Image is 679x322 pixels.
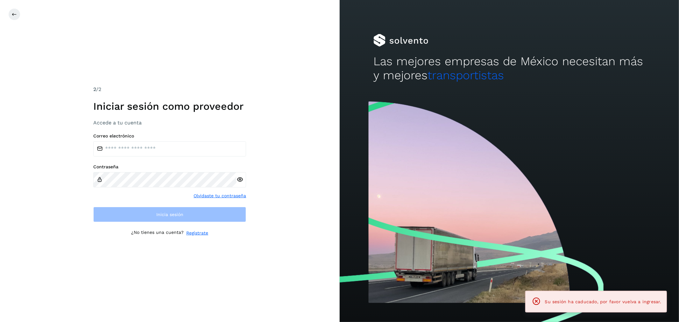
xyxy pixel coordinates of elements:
[545,299,661,304] span: Su sesión ha caducado, por favor vuelva a ingresar.
[93,86,246,93] div: /2
[156,212,183,217] span: Inicia sesión
[93,207,246,222] button: Inicia sesión
[93,86,96,92] span: 2
[93,100,246,112] h1: Iniciar sesión como proveedor
[93,133,246,139] label: Correo electrónico
[186,230,208,236] a: Regístrate
[194,192,246,199] a: Olvidaste tu contraseña
[428,68,504,82] span: transportistas
[93,120,246,126] h3: Accede a tu cuenta
[93,164,246,170] label: Contraseña
[131,230,184,236] p: ¿No tienes una cuenta?
[373,54,645,83] h2: Las mejores empresas de México necesitan más y mejores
